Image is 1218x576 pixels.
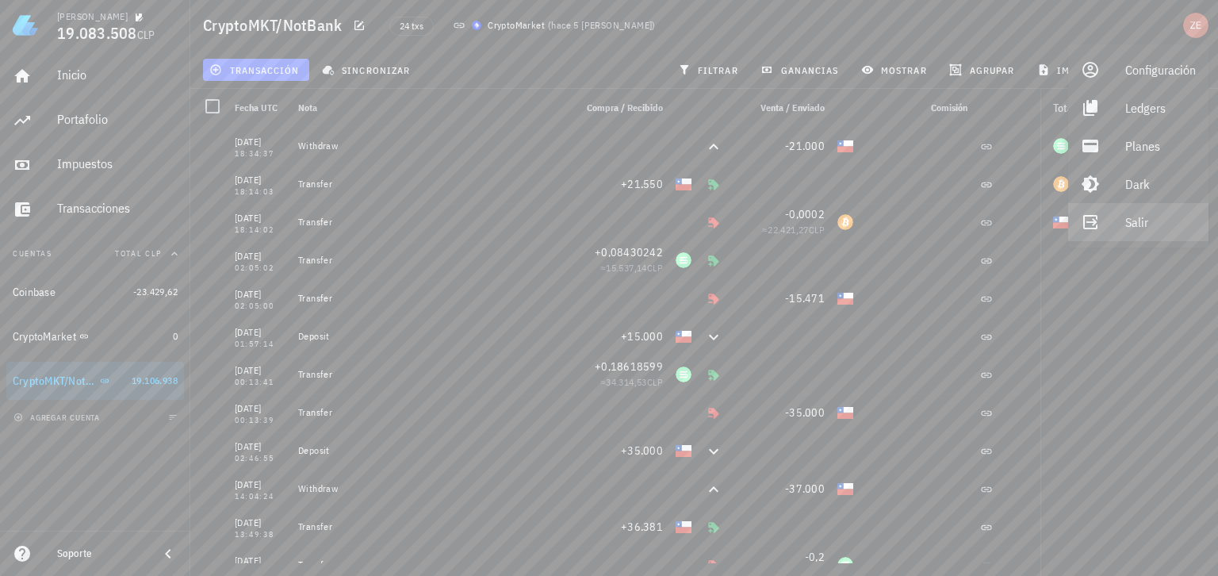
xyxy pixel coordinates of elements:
[235,363,285,378] div: [DATE]
[809,224,825,236] span: CLP
[621,329,663,344] span: +15.000
[235,378,285,386] div: 00:13:41
[754,59,848,81] button: ganancias
[864,63,927,76] span: mostrar
[57,547,146,560] div: Soporte
[298,559,561,571] div: Transfer
[1053,102,1186,113] div: Totales
[785,291,825,305] span: -15.471
[235,302,285,310] div: 02:05:00
[837,138,853,154] div: CLP-icon
[235,286,285,302] div: [DATE]
[235,515,285,531] div: [DATE]
[298,368,561,381] div: Transfer
[235,553,285,569] div: [DATE]
[132,374,178,386] span: 19.106.938
[133,286,178,298] span: -23.429,62
[235,439,285,455] div: [DATE]
[235,264,285,272] div: 02:05:02
[472,21,481,30] img: CryptoMKT
[587,102,663,113] span: Compra / Recibido
[316,59,420,81] button: sincronizar
[595,245,663,259] span: +0,08430242
[837,481,853,497] div: CLP-icon
[203,59,309,81] button: transacción
[600,262,663,274] span: ≈
[298,140,561,152] div: Withdraw
[762,224,825,236] span: ≈
[235,226,285,234] div: 18:14:02
[6,235,184,273] button: CuentasTotal CLP
[1183,13,1208,38] div: avatar
[1125,54,1196,86] div: Configuración
[647,262,663,274] span: CLP
[837,405,853,420] div: CLP-icon
[488,17,545,33] div: CryptoMarket
[57,67,178,83] div: Inicio
[57,156,178,171] div: Impuestos
[298,520,561,533] div: Transfer
[298,330,561,343] div: Deposit
[235,531,285,539] div: 13:49:38
[6,57,184,95] a: Inicio
[647,376,663,388] span: CLP
[1030,59,1117,81] button: importar
[235,401,285,417] div: [DATE]
[325,63,410,76] span: sincronizar
[235,248,285,264] div: [DATE]
[400,17,423,35] span: 24 txs
[1125,92,1196,124] div: Ledgers
[235,102,278,113] span: Fecha UTC
[621,444,663,458] span: +35.000
[676,367,691,382] div: SOL-icon
[228,89,292,127] div: Fecha UTC
[855,59,936,81] button: mostrar
[6,190,184,228] a: Transacciones
[730,89,831,127] div: Venta / Enviado
[13,286,56,299] div: Coinbase
[235,477,285,493] div: [DATE]
[764,63,838,76] span: ganancias
[57,112,178,127] div: Portafolio
[785,405,825,420] span: -35.000
[298,178,561,190] div: Transfer
[943,59,1024,81] button: agrupar
[760,102,825,113] span: Venta / Enviado
[298,102,317,113] span: Nota
[621,177,663,191] span: +21.550
[235,455,285,463] div: 02:46:55
[115,248,162,259] span: Total CLP
[298,216,561,228] div: Transfer
[1125,130,1196,162] div: Planes
[57,10,128,23] div: [PERSON_NAME]
[298,482,561,495] div: Withdraw
[676,328,691,344] div: CLP-icon
[676,176,691,192] div: CLP-icon
[785,482,825,496] span: -37.000
[17,413,100,423] span: agregar cuenta
[235,340,285,348] div: 01:57:14
[952,63,1014,76] span: agrupar
[837,214,853,230] div: BTC-icon
[676,252,691,268] div: SOL-icon
[600,376,663,388] span: ≈
[298,444,561,457] div: Deposit
[235,134,285,150] div: [DATE]
[6,362,184,400] a: CryptoMKT/NotBank 19.106.938
[805,550,825,564] span: -0,2
[6,146,184,184] a: Impuestos
[676,519,691,535] div: CLP-icon
[13,13,38,38] img: LedgiFi
[595,359,663,374] span: +0,18618599
[931,102,967,113] span: Comisión
[13,374,97,388] div: CryptoMKT/NotBank
[1040,89,1218,127] button: Totales
[235,188,285,196] div: 18:14:03
[548,17,656,33] span: ( )
[235,172,285,188] div: [DATE]
[606,376,647,388] span: 34.314,53
[768,224,809,236] span: 22.421,27
[676,443,691,459] div: CLP-icon
[551,19,652,31] span: hace 5 [PERSON_NAME]
[13,330,76,344] div: CryptoMarket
